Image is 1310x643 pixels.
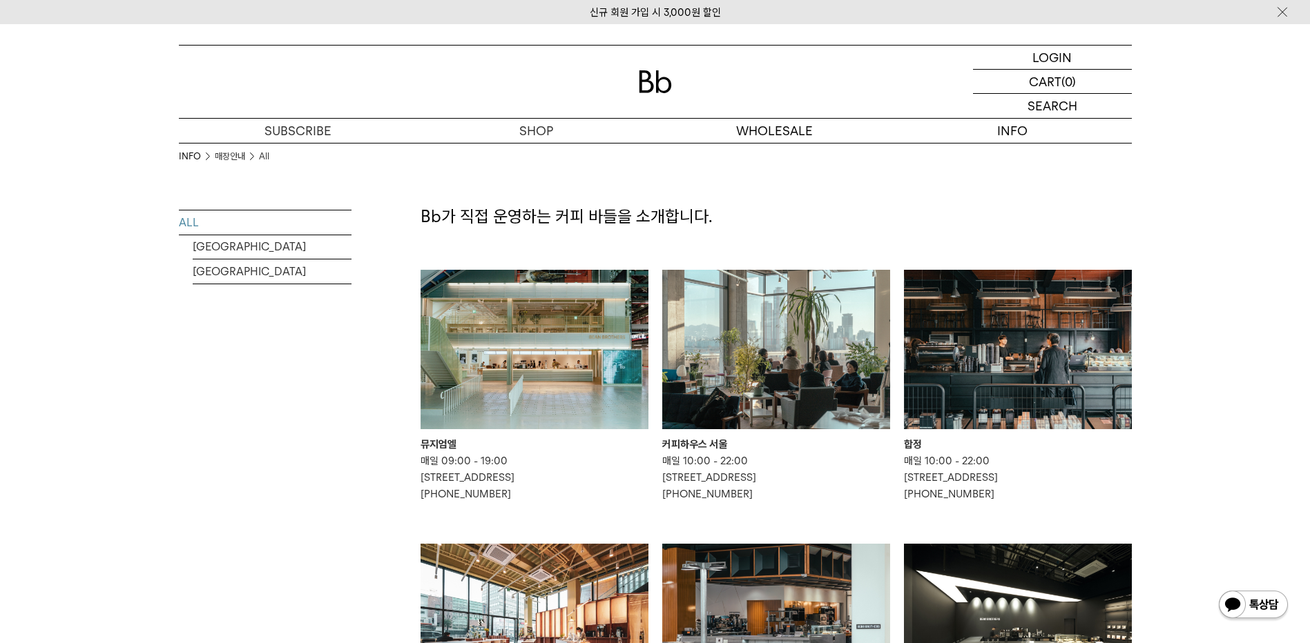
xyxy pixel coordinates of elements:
[904,270,1132,429] img: 합정
[259,150,269,164] a: All
[904,270,1132,502] a: 합정 합정 매일 10:00 - 22:00[STREET_ADDRESS][PHONE_NUMBER]
[421,436,648,453] div: 뮤지엄엘
[904,436,1132,453] div: 합정
[662,270,890,502] a: 커피하우스 서울 커피하우스 서울 매일 10:00 - 22:00[STREET_ADDRESS][PHONE_NUMBER]
[193,259,351,284] a: [GEOGRAPHIC_DATA]
[1028,94,1077,118] p: SEARCH
[1061,70,1076,93] p: (0)
[590,6,721,19] a: 신규 회원 가입 시 3,000원 할인
[894,119,1132,143] p: INFO
[1217,589,1289,622] img: 카카오톡 채널 1:1 채팅 버튼
[1029,70,1061,93] p: CART
[973,46,1132,70] a: LOGIN
[421,270,648,502] a: 뮤지엄엘 뮤지엄엘 매일 09:00 - 19:00[STREET_ADDRESS][PHONE_NUMBER]
[662,436,890,453] div: 커피하우스 서울
[417,119,655,143] a: SHOP
[662,270,890,429] img: 커피하우스 서울
[421,453,648,502] p: 매일 09:00 - 19:00 [STREET_ADDRESS] [PHONE_NUMBER]
[655,119,894,143] p: WHOLESALE
[904,453,1132,502] p: 매일 10:00 - 22:00 [STREET_ADDRESS] [PHONE_NUMBER]
[421,270,648,429] img: 뮤지엄엘
[215,150,245,164] a: 매장안내
[193,235,351,259] a: [GEOGRAPHIC_DATA]
[973,70,1132,94] a: CART (0)
[179,119,417,143] a: SUBSCRIBE
[639,70,672,93] img: 로고
[1032,46,1072,69] p: LOGIN
[179,210,351,235] a: ALL
[421,205,1132,228] p: Bb가 직접 운영하는 커피 바들을 소개합니다.
[662,453,890,502] p: 매일 10:00 - 22:00 [STREET_ADDRESS] [PHONE_NUMBER]
[179,150,215,164] li: INFO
